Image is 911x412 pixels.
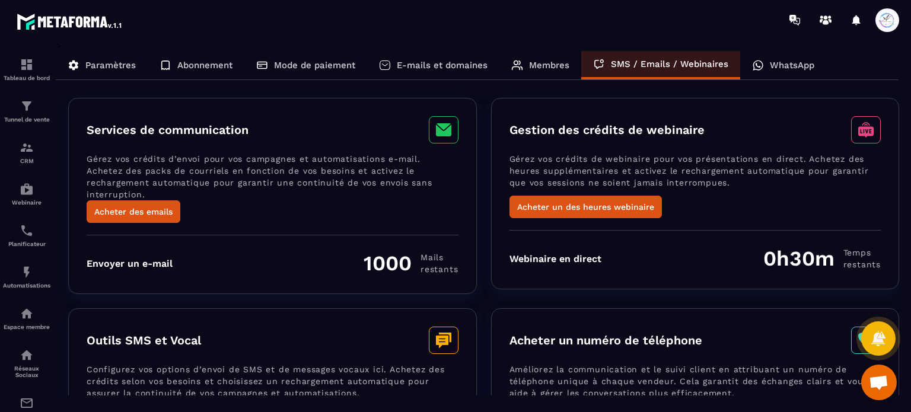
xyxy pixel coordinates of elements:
[20,396,34,410] img: email
[20,348,34,362] img: social-network
[87,153,458,200] p: Gérez vos crédits d’envoi pour vos campagnes et automatisations e-mail. Achetez des packs de cour...
[87,123,249,137] h3: Services de communication
[509,196,662,218] button: Acheter un des heures webinaire
[177,60,232,71] p: Abonnement
[3,199,50,206] p: Webinaire
[397,60,488,71] p: E-mails et domaines
[529,60,569,71] p: Membres
[3,298,50,339] a: automationsautomationsEspace membre
[3,339,50,387] a: social-networksocial-networkRéseaux Sociaux
[87,200,180,223] button: Acheter des emails
[3,116,50,123] p: Tunnel de vente
[3,49,50,90] a: formationformationTableau de bord
[3,173,50,215] a: automationsautomationsWebinaire
[421,251,458,263] span: Mails
[20,182,34,196] img: automations
[763,246,881,271] div: 0h30m
[611,59,728,69] p: SMS / Emails / Webinaires
[509,363,881,406] p: Améliorez la communication et le suivi client en attribuant un numéro de téléphone unique à chaqu...
[20,58,34,72] img: formation
[85,60,136,71] p: Paramètres
[87,363,458,406] p: Configurez vos options d’envoi de SMS et de messages vocaux ici. Achetez des crédits selon vos be...
[3,282,50,289] p: Automatisations
[3,365,50,378] p: Réseaux Sociaux
[3,256,50,298] a: automationsautomationsAutomatisations
[3,132,50,173] a: formationformationCRM
[509,333,702,347] h3: Acheter un numéro de téléphone
[20,306,34,321] img: automations
[509,153,881,196] p: Gérez vos crédits de webinaire pour vos présentations en direct. Achetez des heures supplémentair...
[843,258,881,270] span: restants
[3,241,50,247] p: Planificateur
[20,265,34,279] img: automations
[87,258,173,269] div: Envoyer un e-mail
[509,123,705,137] h3: Gestion des crédits de webinaire
[3,75,50,81] p: Tableau de bord
[509,253,601,264] div: Webinaire en direct
[3,324,50,330] p: Espace membre
[770,60,814,71] p: WhatsApp
[364,251,458,276] div: 1000
[843,247,881,258] span: Temps
[20,140,34,155] img: formation
[274,60,355,71] p: Mode de paiement
[3,215,50,256] a: schedulerschedulerPlanificateur
[861,365,897,400] a: Ouvrir le chat
[20,223,34,238] img: scheduler
[3,90,50,132] a: formationformationTunnel de vente
[20,99,34,113] img: formation
[17,11,123,32] img: logo
[87,333,201,347] h3: Outils SMS et Vocal
[3,158,50,164] p: CRM
[421,263,458,275] span: restants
